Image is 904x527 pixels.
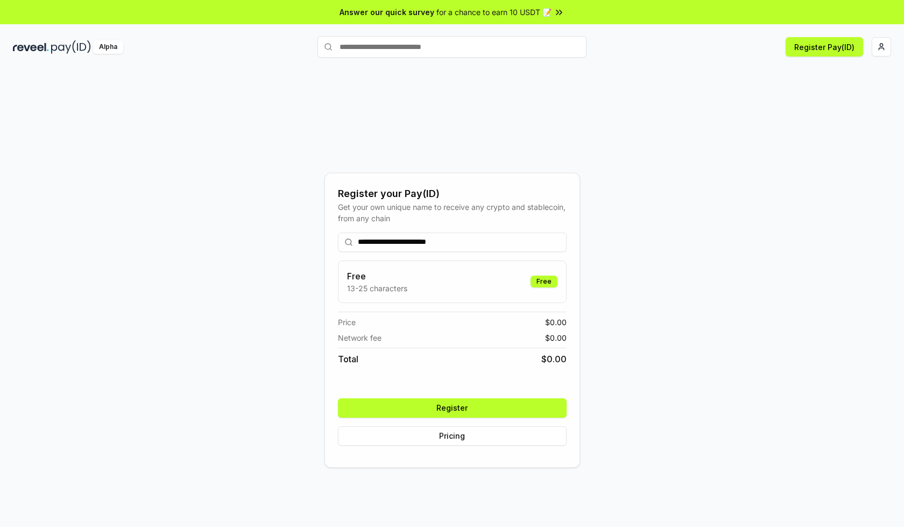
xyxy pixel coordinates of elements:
img: reveel_dark [13,40,49,54]
p: 13-25 characters [347,283,407,294]
div: Get your own unique name to receive any crypto and stablecoin, from any chain [338,201,567,224]
span: Network fee [338,332,382,343]
div: Alpha [93,40,123,54]
span: $ 0.00 [541,353,567,366]
span: $ 0.00 [545,317,567,328]
span: for a chance to earn 10 USDT 📝 [436,6,552,18]
span: Price [338,317,356,328]
h3: Free [347,270,407,283]
span: Answer our quick survey [340,6,434,18]
span: Total [338,353,358,366]
button: Register [338,398,567,418]
button: Pricing [338,426,567,446]
button: Register Pay(ID) [786,37,863,57]
div: Register your Pay(ID) [338,186,567,201]
span: $ 0.00 [545,332,567,343]
img: pay_id [51,40,91,54]
div: Free [531,276,557,287]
